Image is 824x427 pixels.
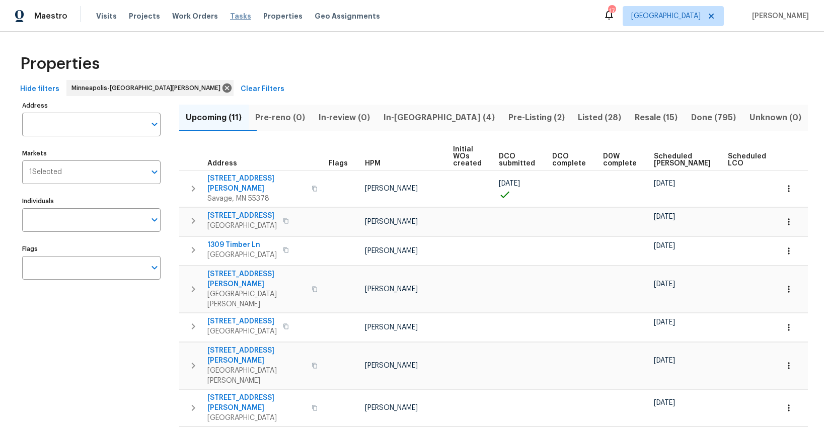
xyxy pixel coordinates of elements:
[552,153,586,167] span: DCO complete
[365,218,418,225] span: [PERSON_NAME]
[634,111,679,125] span: Resale (15)
[654,213,675,220] span: [DATE]
[255,111,306,125] span: Pre-reno (0)
[654,357,675,364] span: [DATE]
[365,160,381,167] span: HPM
[748,11,809,21] span: [PERSON_NAME]
[230,13,251,20] span: Tasks
[207,250,277,260] span: [GEOGRAPHIC_DATA]
[96,11,117,21] span: Visits
[34,11,67,21] span: Maestro
[147,165,162,179] button: Open
[577,111,622,125] span: Listed (28)
[654,153,711,167] span: Scheduled [PERSON_NAME]
[318,111,371,125] span: In-review (0)
[499,153,535,167] span: DCO submitted
[365,286,418,293] span: [PERSON_NAME]
[499,180,520,187] span: [DATE]
[207,211,277,221] span: [STREET_ADDRESS]
[129,11,160,21] span: Projects
[207,413,306,423] span: [GEOGRAPHIC_DATA]
[207,289,306,309] span: [GEOGRAPHIC_DATA][PERSON_NAME]
[20,59,100,69] span: Properties
[748,111,802,125] span: Unknown (0)
[241,83,284,96] span: Clear Filters
[654,180,675,187] span: [DATE]
[654,242,675,249] span: [DATE]
[608,6,615,16] div: 17
[365,404,418,411] span: [PERSON_NAME]
[207,269,306,289] span: [STREET_ADDRESS][PERSON_NAME]
[365,324,418,331] span: [PERSON_NAME]
[207,174,306,194] span: [STREET_ADDRESS][PERSON_NAME]
[207,194,306,204] span: Savage, MN 55378
[185,111,243,125] span: Upcoming (11)
[237,80,288,99] button: Clear Filters
[631,11,701,21] span: [GEOGRAPHIC_DATA]
[20,83,59,96] span: Hide filters
[207,316,277,326] span: [STREET_ADDRESS]
[147,261,162,275] button: Open
[365,185,418,192] span: [PERSON_NAME]
[654,319,675,326] span: [DATE]
[654,281,675,288] span: [DATE]
[365,362,418,369] span: [PERSON_NAME]
[453,146,482,167] span: Initial WOs created
[603,153,637,167] span: D0W complete
[22,103,161,109] label: Address
[690,111,736,125] span: Done (795)
[207,326,277,336] span: [GEOGRAPHIC_DATA]
[263,11,303,21] span: Properties
[507,111,565,125] span: Pre-Listing (2)
[365,247,418,254] span: [PERSON_NAME]
[207,346,306,366] span: [STREET_ADDRESS][PERSON_NAME]
[22,150,161,156] label: Markets
[207,160,237,167] span: Address
[207,221,277,231] span: [GEOGRAPHIC_DATA]
[172,11,218,21] span: Work Orders
[654,399,675,406] span: [DATE]
[207,366,306,386] span: [GEOGRAPHIC_DATA][PERSON_NAME]
[22,198,161,204] label: Individuals
[29,168,62,177] span: 1 Selected
[728,153,766,167] span: Scheduled LCO
[71,83,224,93] span: Minneapolis-[GEOGRAPHIC_DATA][PERSON_NAME]
[315,11,380,21] span: Geo Assignments
[383,111,495,125] span: In-[GEOGRAPHIC_DATA] (4)
[329,160,348,167] span: Flags
[22,246,161,252] label: Flags
[147,213,162,227] button: Open
[207,240,277,250] span: 1309 Timber Ln
[66,80,234,96] div: Minneapolis-[GEOGRAPHIC_DATA][PERSON_NAME]
[16,80,63,99] button: Hide filters
[147,117,162,131] button: Open
[207,393,306,413] span: [STREET_ADDRESS][PERSON_NAME]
